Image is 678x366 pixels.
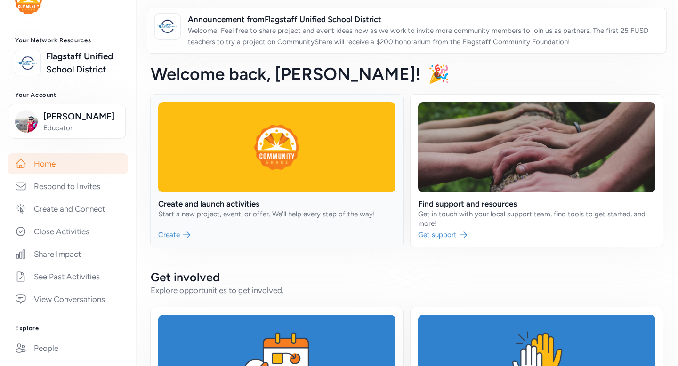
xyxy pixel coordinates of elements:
[9,104,126,139] button: [PERSON_NAME]Educator
[43,123,120,133] span: Educator
[188,25,659,48] p: Welcome! Feel free to share project and event ideas now as we work to invite more community membe...
[8,244,128,264] a: Share Impact
[8,338,128,358] a: People
[46,50,121,76] a: Flagstaff Unified School District
[17,53,38,73] img: logo
[8,221,128,242] a: Close Activities
[428,64,450,84] span: 🎉
[15,37,121,44] h3: Your Network Resources
[15,325,121,332] h3: Explore
[8,266,128,287] a: See Past Activities
[151,270,663,285] h2: Get involved
[8,289,128,310] a: View Conversations
[157,16,178,37] img: logo
[151,64,420,84] span: Welcome back , [PERSON_NAME]!
[8,176,128,197] a: Respond to Invites
[8,153,128,174] a: Home
[188,14,659,25] span: Announcement from Flagstaff Unified School District
[15,91,121,99] h3: Your Account
[8,199,128,219] a: Create and Connect
[43,110,120,123] span: [PERSON_NAME]
[151,285,663,296] div: Explore opportunities to get involved.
